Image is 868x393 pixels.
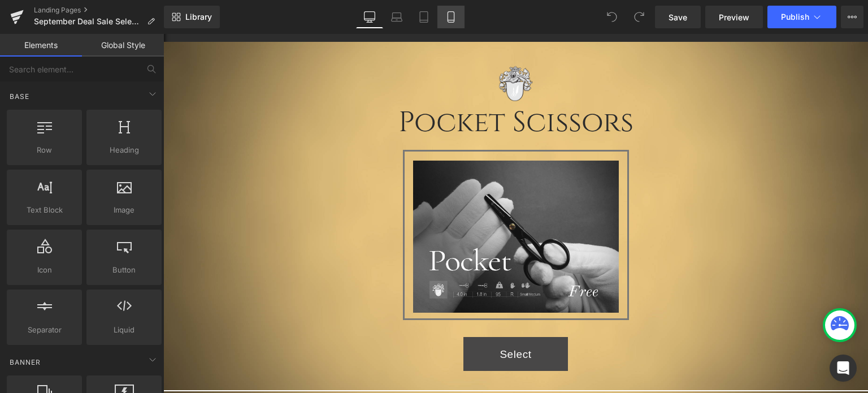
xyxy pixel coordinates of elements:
[90,324,158,336] span: Liquid
[34,17,142,26] span: September Deal Sale Select 2
[601,6,623,28] button: Undo
[10,324,79,336] span: Separator
[628,6,650,28] button: Redo
[300,303,405,337] button: Select
[410,6,437,28] a: Tablet
[10,144,79,156] span: Row
[90,204,158,216] span: Image
[781,12,809,21] span: Publish
[356,6,383,28] a: Desktop
[90,144,158,156] span: Heading
[8,357,42,368] span: Banner
[90,264,158,276] span: Button
[8,91,31,102] span: Base
[10,204,79,216] span: Text Block
[336,314,368,326] span: Select
[164,6,220,28] a: New Library
[669,11,687,23] span: Save
[10,264,79,276] span: Icon
[841,6,863,28] button: More
[830,355,857,382] div: Open Intercom Messenger
[437,6,465,28] a: Mobile
[82,34,164,57] a: Global Style
[34,6,164,15] a: Landing Pages
[705,6,763,28] a: Preview
[185,12,212,22] span: Library
[383,6,410,28] a: Laptop
[719,11,749,23] span: Preview
[767,6,836,28] button: Publish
